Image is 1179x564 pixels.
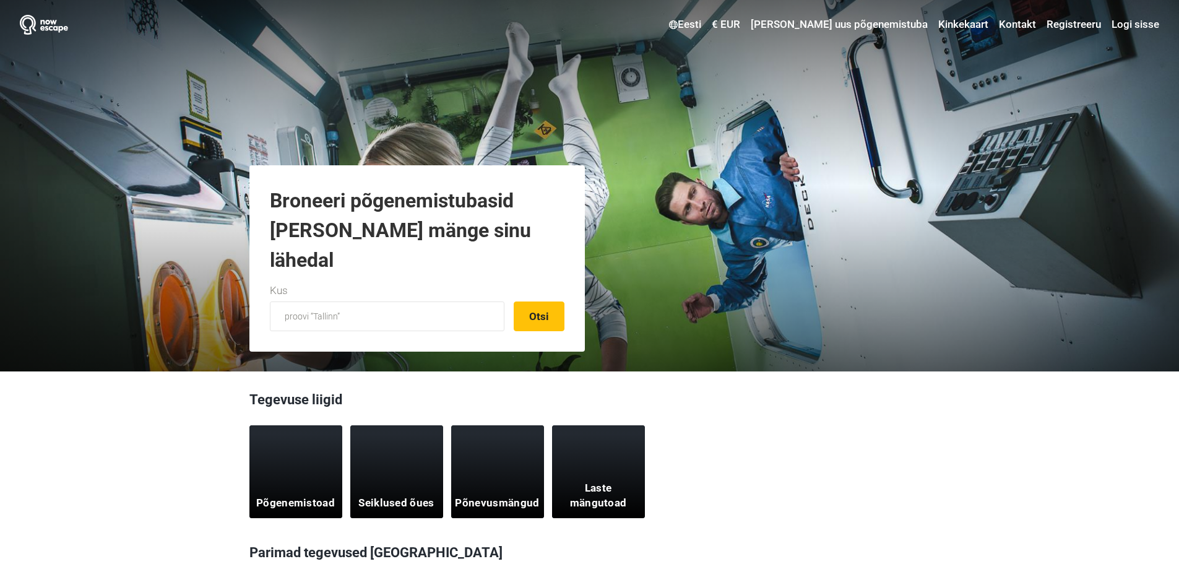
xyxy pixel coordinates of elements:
a: [PERSON_NAME] uus põgenemistuba [748,14,931,36]
a: Laste mängutoad [552,425,645,518]
a: Eesti [666,14,704,36]
a: Seiklused õues [350,425,443,518]
a: Põgenemistoad [249,425,342,518]
a: Logi sisse [1108,14,1159,36]
label: Kus [270,283,288,299]
h1: Broneeri põgenemistubasid [PERSON_NAME] mänge sinu lähedal [270,186,564,275]
img: Nowescape logo [20,15,68,35]
h5: Seiklused õues [358,496,434,511]
h5: Laste mängutoad [559,481,637,511]
input: proovi “Tallinn” [270,302,504,331]
a: Kontakt [996,14,1039,36]
button: Otsi [514,302,564,331]
a: Kinkekaart [935,14,991,36]
img: Eesti [669,20,678,29]
a: Põnevusmängud [451,425,544,518]
a: € EUR [709,14,743,36]
h5: Põnevusmängud [455,496,539,511]
a: Registreeru [1043,14,1104,36]
h3: Tegevuse liigid [249,390,930,416]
